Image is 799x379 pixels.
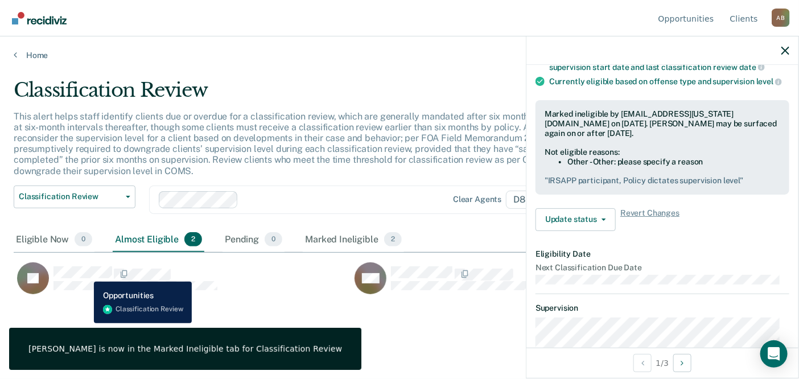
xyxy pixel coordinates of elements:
button: Previous Opportunity [633,354,652,372]
div: Almost Eligible [113,228,204,253]
span: 2 [184,232,202,247]
div: Eligible Now [14,228,94,253]
a: Home [14,50,785,60]
button: Next Opportunity [673,354,691,372]
span: D8 [506,191,542,209]
span: Classification Review [19,192,121,201]
div: Currently eligible based on offense type and supervision [549,76,789,86]
span: Revert Changes [620,208,679,231]
span: 0 [265,232,282,247]
div: A B [772,9,790,27]
button: Update status [536,208,616,231]
div: Not eligible reasons: [545,147,780,157]
div: Clear agents [453,195,501,204]
dt: Eligibility Date [536,249,789,259]
div: [PERSON_NAME] is now in the Marked Ineligible tab for Classification Review [28,344,342,354]
img: Recidiviz [12,12,67,24]
dt: Supervision [536,303,789,313]
div: CaseloadOpportunityCell-0749901 [14,262,351,307]
li: Other - Other: please specify a reason [567,157,780,167]
div: CaseloadOpportunityCell-0626228 [351,262,689,307]
span: 2 [384,232,402,247]
span: 0 [75,232,92,247]
div: 1 / 3 [526,348,798,378]
dt: Next Classification Due Date [536,263,789,273]
div: Marked Ineligible [303,228,404,253]
div: Classification Review [14,79,613,111]
div: Pending [223,228,285,253]
div: Open Intercom Messenger [760,340,788,368]
div: Marked ineligible by [EMAIL_ADDRESS][US_STATE][DOMAIN_NAME] on [DATE]. [PERSON_NAME] may be surfa... [545,109,780,138]
p: This alert helps staff identify clients due or overdue for a classification review, which are gen... [14,111,612,176]
span: level [756,77,782,86]
button: Profile dropdown button [772,9,790,27]
pre: " IRSAPP participant, Policy dictates supervision level " [545,176,780,186]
